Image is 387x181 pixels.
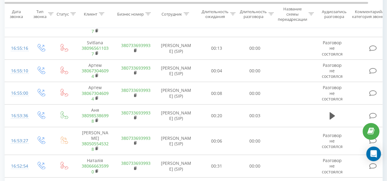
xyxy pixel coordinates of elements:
[82,163,109,174] a: 380666635990
[57,12,69,17] div: Статус
[121,87,151,93] a: 380733693993
[11,160,23,172] div: 16:52:54
[277,6,307,22] div: Название схемы переадресации
[240,9,267,19] div: Длительность разговора
[236,127,274,155] td: 00:00
[236,104,274,127] td: 00:03
[75,82,115,105] td: Артем
[82,68,109,79] a: 380673046094
[366,147,381,161] div: Open Intercom Messenger
[75,127,115,155] td: [PERSON_NAME]
[75,37,115,60] td: Svitlana
[351,9,387,19] div: Комментарий/категория звонка
[322,40,343,56] span: Разговор не состоялся
[5,9,28,19] div: Дата звонка
[198,104,236,127] td: 00:20
[236,82,274,105] td: 00:00
[82,113,109,124] a: 380985386998
[33,9,47,19] div: Тип звонка
[236,60,274,82] td: 00:00
[75,60,115,82] td: Артем
[121,42,151,48] a: 380733693993
[11,87,23,99] div: 16:55:00
[155,82,198,105] td: [PERSON_NAME] (SIP)
[75,155,115,178] td: Наталія
[236,155,274,178] td: 00:00
[121,65,151,71] a: 380733693993
[11,65,23,77] div: 16:55:10
[322,132,343,149] span: Разговор не состоялся
[236,37,274,60] td: 00:00
[82,90,109,102] a: 380673046094
[198,60,236,82] td: 00:04
[162,12,182,17] div: Сотрудник
[155,104,198,127] td: [PERSON_NAME] (SIP)
[198,127,236,155] td: 00:06
[11,42,23,54] div: 16:55:16
[155,155,198,178] td: [PERSON_NAME] (SIP)
[11,110,23,122] div: 16:53:36
[11,135,23,147] div: 16:53:27
[198,155,236,178] td: 00:31
[82,23,109,34] a: 380973269347
[75,104,115,127] td: Аня
[82,141,109,152] a: 380505545328
[322,62,343,79] span: Разговор не состоялся
[155,60,198,82] td: [PERSON_NAME] (SIP)
[155,127,198,155] td: [PERSON_NAME] (SIP)
[84,12,97,17] div: Клиент
[117,12,144,17] div: Бизнес номер
[319,9,349,19] div: Аудиозапись разговора
[121,160,151,166] a: 380733693993
[202,9,229,19] div: Длительность ожидания
[198,37,236,60] td: 00:13
[155,37,198,60] td: [PERSON_NAME] (SIP)
[322,85,343,101] span: Разговор не состоялся
[322,157,343,174] span: Разговор не состоялся
[198,82,236,105] td: 00:08
[121,135,151,141] a: 380733693993
[121,110,151,116] a: 380733693993
[82,45,109,56] a: 380965611037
